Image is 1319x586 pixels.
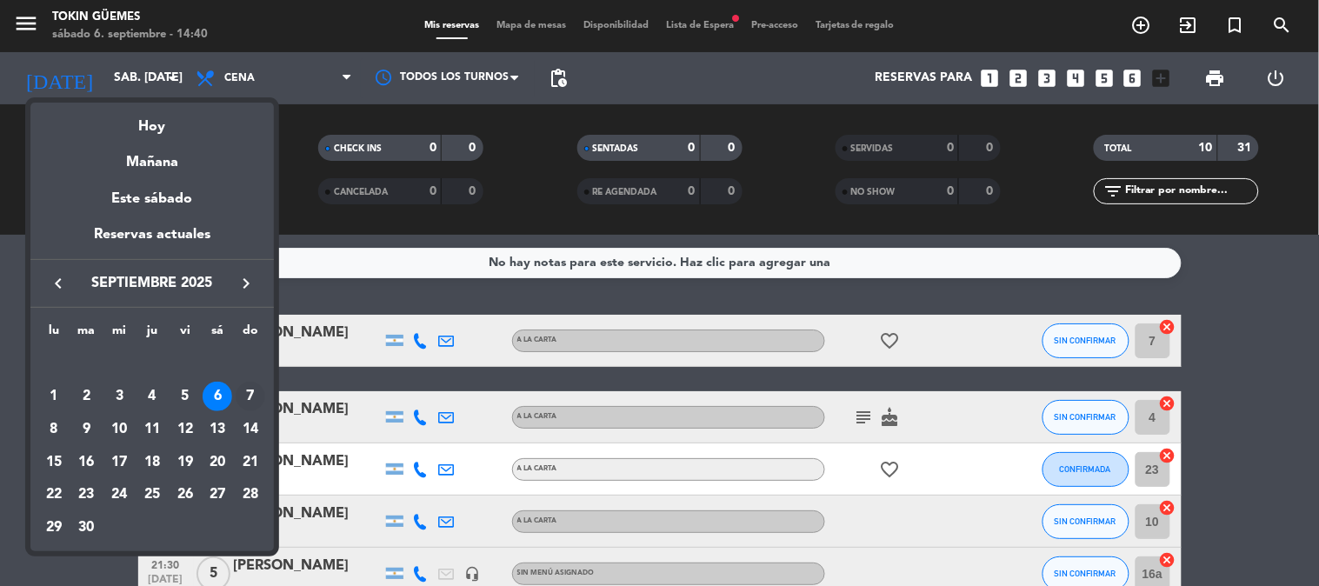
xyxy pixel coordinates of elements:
div: 17 [104,448,134,477]
div: 14 [236,415,265,444]
td: 8 de septiembre de 2025 [37,413,70,446]
td: 23 de septiembre de 2025 [70,478,103,511]
td: 12 de septiembre de 2025 [169,413,202,446]
td: 2 de septiembre de 2025 [70,380,103,413]
td: 10 de septiembre de 2025 [103,413,136,446]
td: 1 de septiembre de 2025 [37,380,70,413]
td: 15 de septiembre de 2025 [37,446,70,479]
td: 14 de septiembre de 2025 [234,413,267,446]
td: 18 de septiembre de 2025 [136,446,169,479]
div: 19 [170,448,200,477]
td: 16 de septiembre de 2025 [70,446,103,479]
th: miércoles [103,321,136,348]
td: 4 de septiembre de 2025 [136,380,169,413]
div: Mañana [30,138,274,174]
div: 5 [170,382,200,411]
div: 22 [39,480,69,509]
div: 3 [104,382,134,411]
div: 9 [72,415,102,444]
th: martes [70,321,103,348]
th: sábado [202,321,235,348]
div: 13 [203,415,232,444]
th: lunes [37,321,70,348]
div: 4 [137,382,167,411]
div: 30 [72,513,102,543]
td: 6 de septiembre de 2025 [202,380,235,413]
td: 11 de septiembre de 2025 [136,413,169,446]
td: 22 de septiembre de 2025 [37,478,70,511]
div: 1 [39,382,69,411]
td: 17 de septiembre de 2025 [103,446,136,479]
button: keyboard_arrow_right [230,272,262,295]
td: 20 de septiembre de 2025 [202,446,235,479]
td: 27 de septiembre de 2025 [202,478,235,511]
div: 6 [203,382,232,411]
div: 28 [236,480,265,509]
div: 18 [137,448,167,477]
td: 28 de septiembre de 2025 [234,478,267,511]
div: 8 [39,415,69,444]
div: 16 [72,448,102,477]
div: 10 [104,415,134,444]
td: 25 de septiembre de 2025 [136,478,169,511]
td: 9 de septiembre de 2025 [70,413,103,446]
div: 26 [170,480,200,509]
td: 21 de septiembre de 2025 [234,446,267,479]
div: Hoy [30,103,274,138]
button: keyboard_arrow_left [43,272,74,295]
td: 29 de septiembre de 2025 [37,511,70,544]
div: 11 [137,415,167,444]
div: 29 [39,513,69,543]
div: 12 [170,415,200,444]
div: 23 [72,480,102,509]
th: jueves [136,321,169,348]
i: keyboard_arrow_right [236,273,256,294]
div: 25 [137,480,167,509]
div: 20 [203,448,232,477]
div: 7 [236,382,265,411]
th: domingo [234,321,267,348]
i: keyboard_arrow_left [48,273,69,294]
div: Este sábado [30,175,274,223]
td: 24 de septiembre de 2025 [103,478,136,511]
th: viernes [169,321,202,348]
div: 21 [236,448,265,477]
td: 3 de septiembre de 2025 [103,380,136,413]
div: 24 [104,480,134,509]
td: 30 de septiembre de 2025 [70,511,103,544]
td: 7 de septiembre de 2025 [234,380,267,413]
td: 19 de septiembre de 2025 [169,446,202,479]
div: 2 [72,382,102,411]
td: 5 de septiembre de 2025 [169,380,202,413]
td: 13 de septiembre de 2025 [202,413,235,446]
td: 26 de septiembre de 2025 [169,478,202,511]
div: 27 [203,480,232,509]
span: septiembre 2025 [74,272,230,295]
td: SEP. [37,348,267,381]
div: 15 [39,448,69,477]
div: Reservas actuales [30,223,274,259]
